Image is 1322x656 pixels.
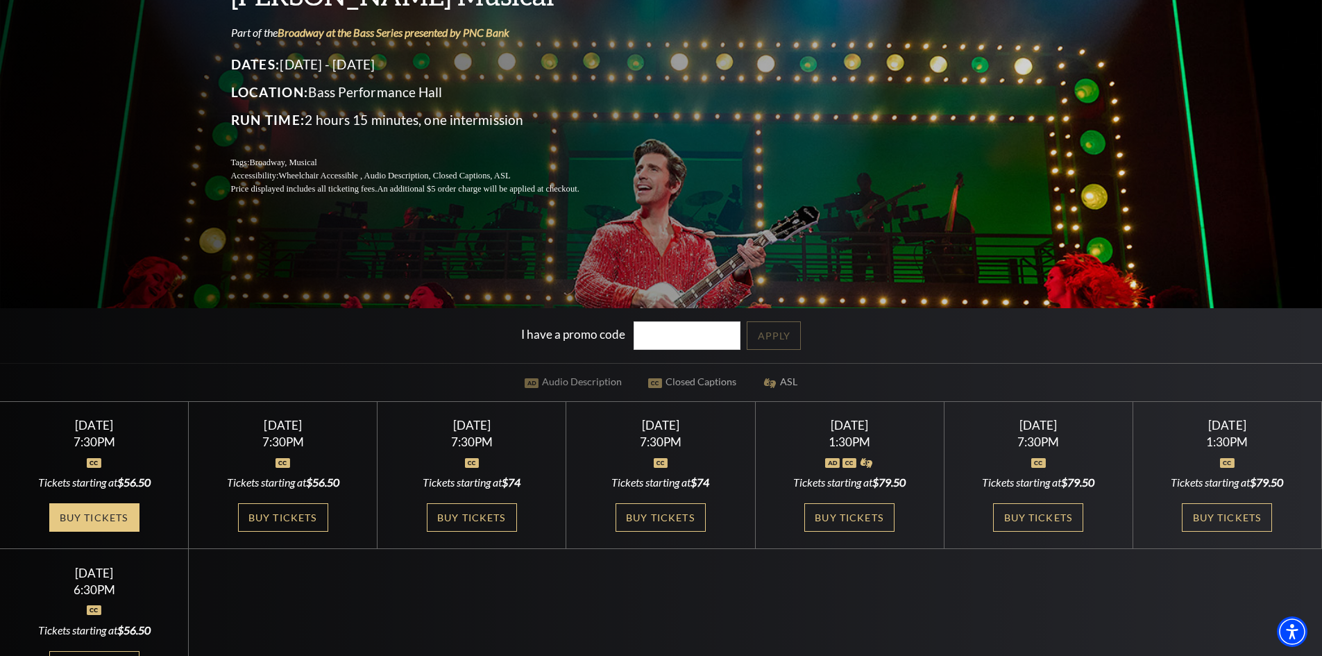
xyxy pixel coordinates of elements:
span: $74 [502,476,520,489]
span: $79.50 [1250,476,1283,489]
div: [DATE] [583,418,738,432]
p: Tags: [231,156,613,169]
span: $56.50 [117,476,151,489]
a: Buy Tickets [993,503,1083,532]
div: [DATE] [960,418,1116,432]
span: Location: [231,84,309,100]
p: [DATE] - [DATE] [231,53,613,76]
span: $79.50 [872,476,906,489]
div: Tickets starting at [205,475,361,490]
span: Wheelchair Accessible , Audio Description, Closed Captions, ASL [278,171,510,180]
p: 2 hours 15 minutes, one intermission [231,109,613,131]
div: [DATE] [17,566,172,580]
a: Broadway at the Bass Series presented by PNC Bank - open in a new tab [278,26,509,39]
div: 7:30PM [394,436,550,448]
p: Accessibility: [231,169,613,183]
div: Tickets starting at [960,475,1116,490]
div: 7:30PM [17,436,172,448]
div: 7:30PM [583,436,738,448]
p: Part of the [231,25,613,40]
div: 1:30PM [1150,436,1305,448]
div: [DATE] [205,418,361,432]
a: Buy Tickets [427,503,517,532]
div: [DATE] [772,418,927,432]
a: Buy Tickets [1182,503,1272,532]
p: Bass Performance Hall [231,81,613,103]
a: Buy Tickets [238,503,328,532]
div: 7:30PM [960,436,1116,448]
a: Buy Tickets [804,503,895,532]
span: Broadway, Musical [249,158,316,167]
div: Tickets starting at [394,475,550,490]
div: Tickets starting at [772,475,927,490]
div: Accessibility Menu [1277,616,1307,647]
div: [DATE] [1150,418,1305,432]
span: $56.50 [117,623,151,637]
span: Run Time: [231,112,305,128]
div: [DATE] [394,418,550,432]
label: I have a promo code [521,327,625,342]
a: Buy Tickets [616,503,706,532]
a: Buy Tickets [49,503,139,532]
div: Tickets starting at [17,623,172,638]
span: $79.50 [1061,476,1094,489]
div: Tickets starting at [1150,475,1305,490]
span: $74 [690,476,709,489]
div: Tickets starting at [583,475,738,490]
div: Tickets starting at [17,475,172,490]
span: Dates: [231,56,280,72]
div: 7:30PM [205,436,361,448]
p: Price displayed includes all ticketing fees. [231,183,613,196]
span: $56.50 [306,476,339,489]
div: 1:30PM [772,436,927,448]
div: 6:30PM [17,584,172,596]
span: An additional $5 order charge will be applied at checkout. [377,184,579,194]
div: [DATE] [17,418,172,432]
